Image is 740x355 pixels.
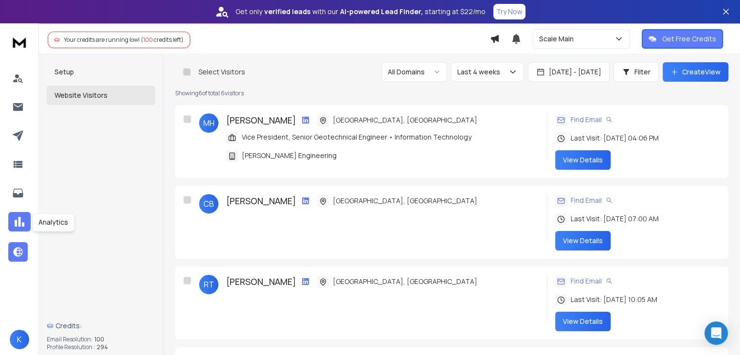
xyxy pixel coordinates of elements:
button: Try Now [493,4,525,19]
span: Credits: [55,321,82,331]
div: Open Intercom Messenger [704,321,728,345]
p: Select Visitors [199,67,245,77]
img: logo [10,33,29,51]
span: [GEOGRAPHIC_DATA], [GEOGRAPHIC_DATA] [333,115,477,125]
span: Last Visit: [DATE] 07:00 AM [571,214,659,224]
div: Find Email [555,113,613,126]
span: Vice President, Senior Geotechnical Engineer • Information Technology [242,132,471,142]
button: CreateView [663,62,728,82]
span: RT [199,275,218,294]
span: [PERSON_NAME] Engineering [242,151,337,160]
p: Showing 6 of total 6 visitors [175,89,728,97]
div: Analytics [32,213,74,231]
span: ( credits left) [141,35,184,44]
p: Profile Resolution : [47,343,95,351]
h3: [PERSON_NAME] [226,194,296,208]
button: Last 4 weeks [451,62,524,82]
span: 100 [143,35,153,44]
button: View Details [555,312,611,331]
span: 294 [97,343,108,351]
span: [GEOGRAPHIC_DATA], [GEOGRAPHIC_DATA] [333,196,477,206]
button: View Details [555,231,611,250]
button: View Details [555,150,611,170]
span: [GEOGRAPHIC_DATA], [GEOGRAPHIC_DATA] [333,277,477,286]
button: K [10,330,29,349]
p: Scale Main [539,34,578,44]
div: Find Email [555,275,613,287]
p: Email Resolution: [47,336,92,343]
button: Filter [614,62,659,82]
h3: [PERSON_NAME] [226,113,296,127]
span: Last Visit: [DATE] 10:05 AM [571,295,657,304]
button: Setup [47,62,155,82]
span: Last Visit: [DATE] 04:06 PM [571,133,659,143]
strong: AI-powered Lead Finder, [340,7,423,17]
span: 100 [94,336,104,343]
p: Get Free Credits [662,34,716,44]
p: Try Now [496,7,523,17]
button: Website Visitors [47,86,155,105]
div: Find Email [555,194,613,207]
button: All Domains [381,62,447,82]
button: Get Free Credits [642,29,723,49]
strong: verified leads [264,7,310,17]
span: CB [199,194,218,213]
button: [DATE] - [DATE] [528,62,610,82]
span: Your credits are running low! [64,35,140,44]
p: Get only with our starting at $22/mo [235,7,486,17]
p: Last 4 weeks [457,67,504,77]
a: Credits: [47,316,155,336]
h3: [PERSON_NAME] [226,275,296,288]
span: MH [199,113,218,133]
